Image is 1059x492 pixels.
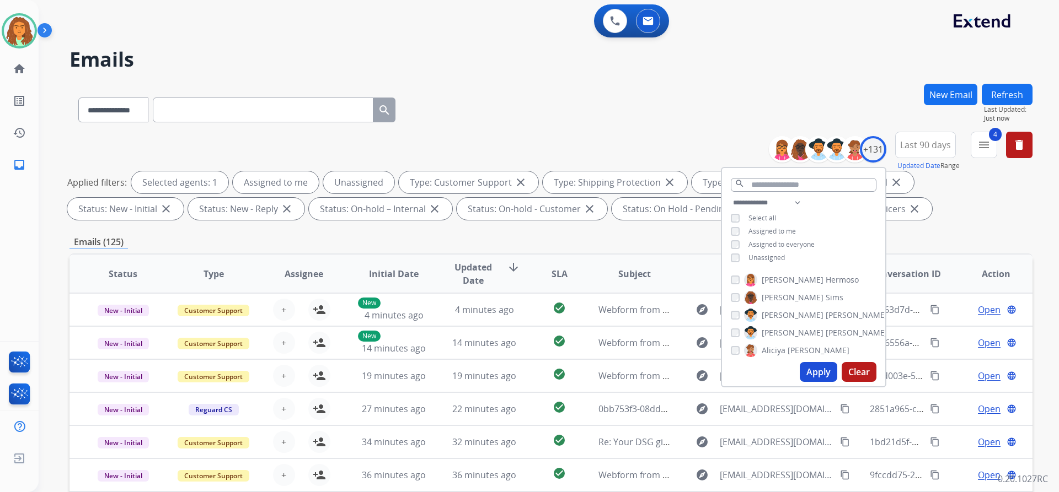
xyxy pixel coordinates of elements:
span: SLA [552,267,568,280]
div: Status: On-hold - Customer [457,198,607,220]
span: + [281,468,286,482]
span: [EMAIL_ADDRESS][DOMAIN_NAME] [720,435,833,448]
span: Subject [618,267,651,280]
span: Webform from [DOMAIN_NAME][EMAIL_ADDRESS][PERSON_NAME][DOMAIN_NAME] on [DATE] [598,304,986,316]
mat-icon: close [514,176,527,189]
span: 1bd21d5f-bcf3-441d-b067-9cd9f74e7e00 [870,436,1036,448]
mat-icon: person_add [313,336,326,349]
mat-icon: menu [977,138,991,152]
span: Customer Support [178,338,249,349]
div: Status: New - Initial [67,198,184,220]
mat-icon: content_copy [930,404,940,414]
span: 14 minutes ago [362,342,426,354]
div: Status: New - Reply [188,198,304,220]
mat-icon: explore [696,336,709,349]
button: Clear [842,362,876,382]
span: New - Initial [98,437,149,448]
span: Status [109,267,137,280]
span: Assigned to everyone [748,240,815,249]
p: New [358,298,381,309]
span: [EMAIL_ADDRESS][DOMAIN_NAME] [720,402,833,415]
span: Last 90 days [900,143,951,147]
span: 9fccdd75-22b5-4915-8533-cf2d3b5632f7 [870,469,1034,481]
span: Conversation ID [870,267,941,280]
mat-icon: language [1007,305,1017,315]
mat-icon: list_alt [13,94,26,107]
span: Open [978,435,1001,448]
span: Reguard CS [189,404,239,415]
mat-icon: delete [1013,138,1026,152]
span: + [281,303,286,316]
span: [PERSON_NAME] [762,292,823,303]
mat-icon: language [1007,470,1017,480]
span: [PERSON_NAME] [788,345,849,356]
th: Action [942,255,1033,293]
span: Just now [984,114,1033,123]
div: Selected agents: 1 [131,171,228,193]
span: Range [897,161,960,170]
span: Sims [826,292,843,303]
mat-icon: content_copy [840,404,850,414]
mat-icon: explore [696,468,709,482]
div: +131 [860,136,886,163]
span: 19 minutes ago [362,370,426,382]
button: + [273,332,295,354]
span: Assignee [285,267,323,280]
mat-icon: search [735,179,745,188]
button: Apply [800,362,837,382]
mat-icon: content_copy [930,338,940,348]
span: [EMAIL_ADDRESS][DOMAIN_NAME] [720,369,833,382]
mat-icon: explore [696,402,709,415]
mat-icon: check_circle [553,434,566,447]
mat-icon: close [428,202,441,215]
mat-icon: person_add [313,303,326,316]
span: Customer Support [178,437,249,448]
span: Open [978,369,1001,382]
mat-icon: person_add [313,468,326,482]
span: New - Initial [98,371,149,382]
mat-icon: inbox [13,158,26,171]
mat-icon: close [890,176,903,189]
span: Open [978,336,1001,349]
p: Applied filters: [67,176,127,189]
span: Updated Date [448,261,499,287]
mat-icon: content_copy [930,305,940,315]
span: 4 minutes ago [455,304,514,316]
span: 4 minutes ago [365,309,424,321]
button: + [273,464,295,486]
span: Webform from [EMAIL_ADDRESS][DOMAIN_NAME] on [DATE] [598,370,848,382]
mat-icon: check_circle [553,301,566,315]
span: + [281,402,286,415]
mat-icon: history [13,126,26,139]
mat-icon: close [663,176,676,189]
mat-icon: content_copy [930,437,940,447]
span: 19 minutes ago [452,370,516,382]
button: + [273,431,295,453]
span: 27 minutes ago [362,403,426,415]
mat-icon: person_add [313,402,326,415]
button: 4 [971,132,997,158]
span: 0bb753f3-08dd-4549-9a84-46f614a0605d [598,403,767,415]
span: Aliciya [762,345,785,356]
mat-icon: language [1007,437,1017,447]
p: Emails (125) [69,235,128,249]
mat-icon: language [1007,338,1017,348]
span: New - Initial [98,404,149,415]
span: Hermoso [826,274,859,285]
span: Customer Support [178,305,249,316]
span: New - Initial [98,470,149,482]
button: Last 90 days [895,132,956,158]
mat-icon: person_add [313,369,326,382]
span: New - Initial [98,338,149,349]
mat-icon: check_circle [553,467,566,480]
span: Webform from [EMAIL_ADDRESS][DOMAIN_NAME] on [DATE] [598,337,848,349]
mat-icon: check_circle [553,334,566,348]
span: [EMAIL_ADDRESS][DOMAIN_NAME] [720,468,833,482]
span: 14 minutes ago [452,337,516,349]
mat-icon: close [280,202,293,215]
mat-icon: language [1007,371,1017,381]
span: 4 [989,128,1002,141]
mat-icon: person_add [313,435,326,448]
div: Type: Customer Support [399,171,538,193]
button: + [273,365,295,387]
